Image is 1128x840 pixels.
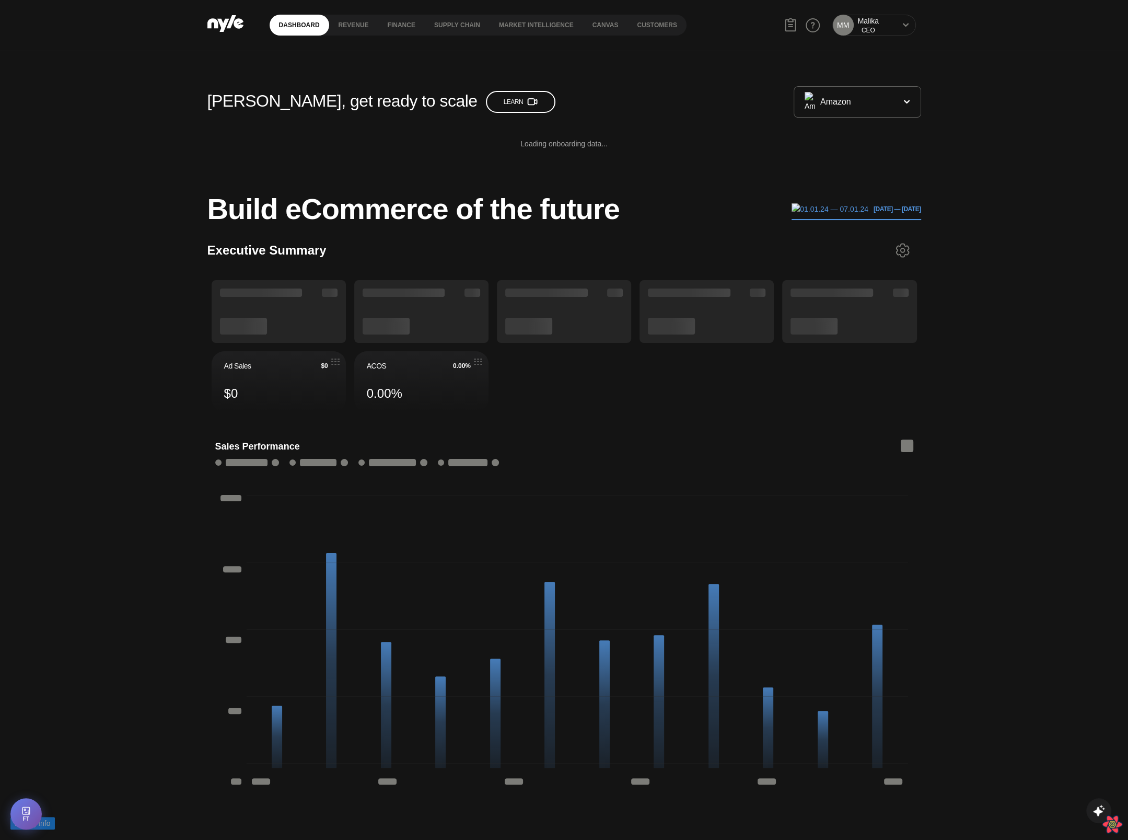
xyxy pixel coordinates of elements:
span: 0.00% [367,384,402,402]
button: Learn [486,91,556,113]
button: Open Feature Toggle Debug Panel [10,798,42,830]
p: Learn [504,97,538,107]
a: Supply chain [425,15,490,36]
div: Loading onboarding data... [207,125,921,162]
h1: Sales Performance [215,440,300,454]
span: Debug Info [15,818,51,829]
button: MM [833,15,854,36]
button: [DATE] — [DATE] [792,199,921,220]
span: Amazon [820,96,851,108]
a: Customers [627,15,686,36]
button: Debug Info [10,817,55,830]
span: FT [22,816,29,822]
h1: Build eCommerce of the future [207,193,620,225]
div: Malika [858,16,879,26]
a: Canvas [583,15,628,36]
p: [DATE] — [DATE] [868,204,921,214]
img: Amazon [805,92,815,112]
img: 01.01.24 — 07.01.24 [792,203,868,215]
h3: Executive Summary [207,242,327,258]
a: Dashboard [270,15,329,36]
span: 0.00% [453,362,471,370]
button: ACOS0.00%0.00% [354,351,489,412]
a: finance [378,15,425,36]
button: Ad Sales$0$0 [212,351,346,412]
span: $0 [321,362,328,370]
a: Market Intelligence [490,15,583,36]
button: Amazon [794,86,921,118]
button: Open React Query Devtools [1102,814,1123,835]
p: [PERSON_NAME], get ready to scale [207,88,478,113]
span: ACOS [367,361,387,371]
button: MalikaCEO [858,16,879,35]
button: Revenue [329,21,378,29]
span: Ad Sales [224,361,251,371]
span: $0 [224,384,238,402]
div: CEO [858,26,879,35]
